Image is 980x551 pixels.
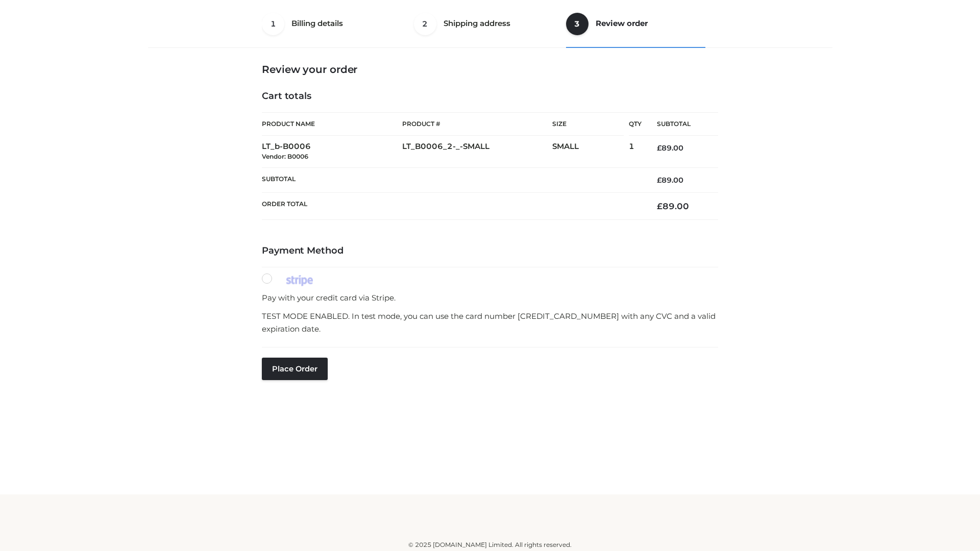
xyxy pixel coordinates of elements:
[657,201,663,211] span: £
[262,193,642,220] th: Order Total
[262,136,402,168] td: LT_b-B0006
[642,113,718,136] th: Subtotal
[629,112,642,136] th: Qty
[262,112,402,136] th: Product Name
[262,153,308,160] small: Vendor: B0006
[657,176,683,185] bdi: 89.00
[262,91,718,102] h4: Cart totals
[262,358,328,380] button: Place order
[402,136,552,168] td: LT_B0006_2-_-SMALL
[262,310,718,336] p: TEST MODE ENABLED. In test mode, you can use the card number [CREDIT_CARD_NUMBER] with any CVC an...
[657,176,661,185] span: £
[657,201,689,211] bdi: 89.00
[262,63,718,76] h3: Review your order
[402,112,552,136] th: Product #
[657,143,683,153] bdi: 89.00
[552,136,629,168] td: SMALL
[262,167,642,192] th: Subtotal
[629,136,642,168] td: 1
[657,143,661,153] span: £
[262,245,718,257] h4: Payment Method
[552,113,624,136] th: Size
[262,291,718,305] p: Pay with your credit card via Stripe.
[152,540,828,550] div: © 2025 [DOMAIN_NAME] Limited. All rights reserved.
